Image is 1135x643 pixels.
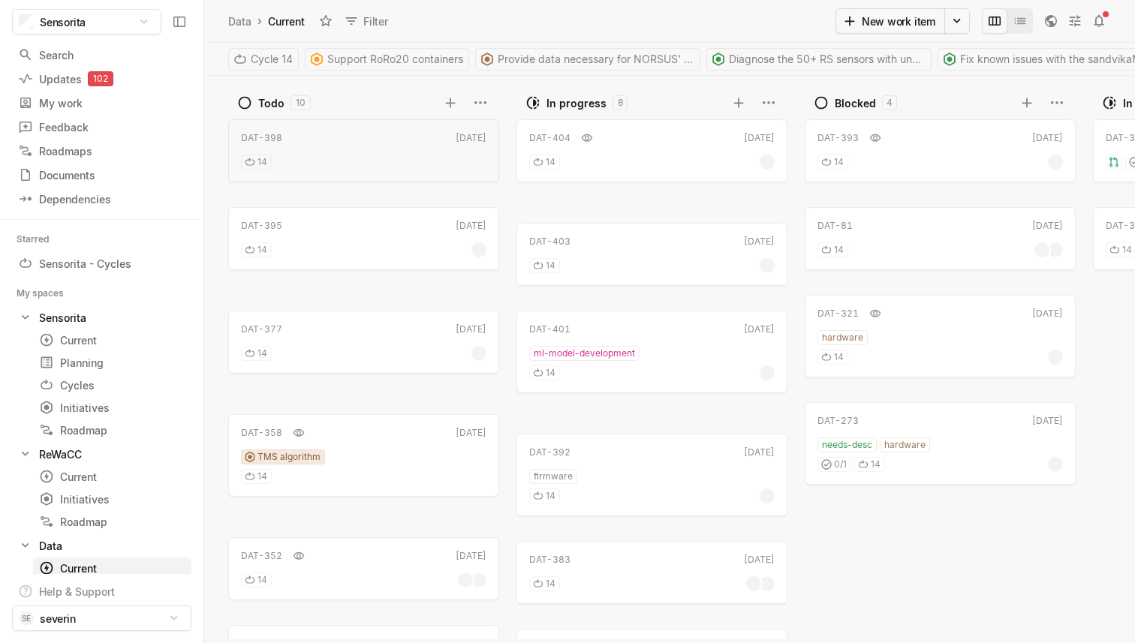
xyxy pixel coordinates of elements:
div: DAT-395[DATE]14 [228,203,499,275]
a: DAT-404[DATE]14 [516,119,787,182]
div: In progress [546,95,607,111]
div: Sensorita [39,310,86,326]
span: firmware [534,470,573,483]
div: Cycles [39,377,164,393]
a: Search [12,44,191,66]
div: DAT-377 [241,323,282,336]
div: ReWaCC [39,446,82,462]
a: DAT-321[DATE]hardware14 [805,295,1076,377]
span: 14 [871,458,881,471]
a: Sensorita - Cycles [12,253,191,274]
span: 14 [834,155,844,169]
div: DAT-401 [529,323,571,336]
div: Current [39,469,185,485]
div: Current [265,11,308,32]
a: Data [12,535,191,556]
div: Search [18,47,185,63]
div: [DATE] [456,219,486,233]
div: [DATE] [1032,307,1063,320]
a: DAT-401[DATE]ml-model-development14 [516,311,787,393]
span: 14 [257,243,267,257]
div: Initiatives [39,400,185,416]
div: › [257,14,262,29]
div: DAT-401[DATE]ml-model-development14 [516,306,787,398]
span: ml-model-development [534,347,635,360]
div: DAT-398[DATE]14 [228,115,499,187]
div: Todo [258,95,285,111]
div: [DATE] [456,426,486,440]
div: Roadmap [39,514,185,530]
div: Sensorita - Cycles [39,256,131,272]
a: Initiatives [33,397,191,418]
div: Sensorita [12,307,191,328]
div: DAT-404 [529,131,571,145]
span: needs-desc [822,438,872,452]
div: DAT-377[DATE]14 [228,306,499,378]
div: Data [39,538,62,554]
div: DAT-321 [817,307,859,320]
div: [DATE] [456,549,486,563]
span: 14 [257,347,267,360]
span: hardware [884,438,926,452]
span: hardware [822,331,863,344]
div: DAT-273 [817,414,859,428]
span: Provide data necessary for NORSUS' LCA on logistics improvements [498,49,694,70]
div: Blocked [835,95,876,111]
a: DAT-383[DATE]14 [516,541,787,604]
a: ReWaCC [12,443,191,464]
div: Starred [17,232,67,247]
div: [DATE] [1032,131,1063,145]
div: DAT-403 [529,235,571,248]
div: 8 [613,95,628,110]
span: 14 [546,259,555,272]
div: grid [805,115,1082,638]
div: 10 [291,95,311,110]
span: 14 [1122,243,1132,257]
a: Current [33,557,191,578]
div: DAT-321[DATE]hardware14 [805,290,1076,382]
div: DAT-352 [241,549,282,563]
span: 14 [834,243,844,257]
button: Sensorita [12,9,161,35]
a: DAT-398[DATE]14 [228,119,499,182]
a: Roadmap [33,419,191,440]
div: [DATE] [456,131,486,145]
div: [DATE] [744,131,775,145]
div: [DATE] [744,553,775,566]
span: Sensorita [40,14,86,30]
div: DAT-81[DATE]14 [805,203,1076,275]
div: [DATE] [744,235,775,248]
div: My spaces [17,286,82,301]
a: DAT-393[DATE]14 [805,119,1076,182]
a: Roadmap [33,511,191,532]
a: Cycles [33,374,191,395]
div: 4 [882,95,897,110]
a: Current [33,329,191,350]
div: Documents [18,167,185,183]
div: [DATE] [456,323,486,336]
span: 0 / 1 [834,458,847,471]
a: DAT-81[DATE]14 [805,207,1076,270]
button: Change to mode board_view [982,8,1007,34]
div: My work [18,95,185,111]
span: 14 [257,155,267,169]
div: DAT-404[DATE]14 [516,115,787,187]
div: Roadmap [39,422,185,438]
button: SEseverin [12,605,191,631]
div: [DATE] [744,446,775,459]
div: DAT-273[DATE]needs-deschardware0/114 [805,398,1076,489]
a: DAT-352[DATE]14 [228,537,499,600]
a: Current [33,466,191,487]
div: Dependencies [18,191,185,207]
div: DAT-392[DATE]firmware14 [516,429,787,521]
a: Updates102 [12,68,191,90]
div: Feedback [18,119,185,135]
div: grid [516,115,794,638]
div: DAT-403[DATE]14 [516,218,787,290]
span: 14 [257,573,267,587]
a: Dependencies [12,188,191,210]
div: [DATE] [1032,414,1063,428]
